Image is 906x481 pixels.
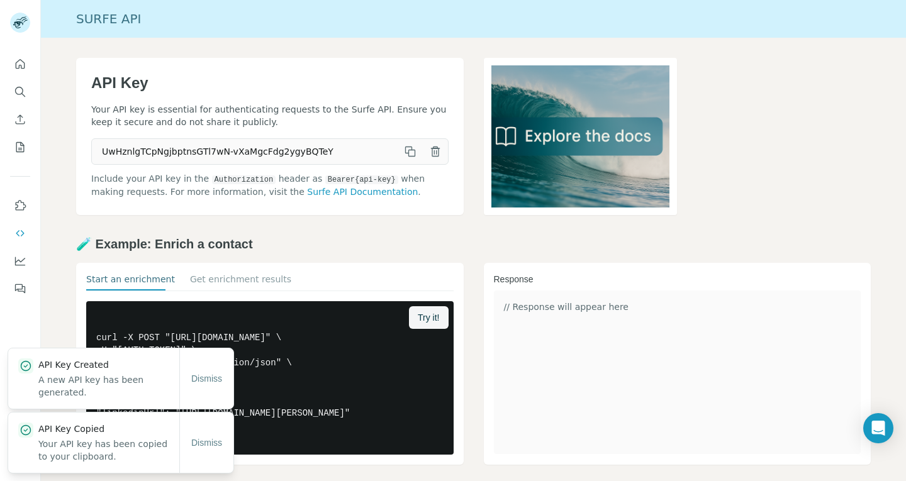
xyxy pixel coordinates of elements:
[191,372,222,385] span: Dismiss
[325,175,398,184] code: Bearer {api-key}
[863,413,893,443] div: Open Intercom Messenger
[38,438,179,463] p: Your API key has been copied to your clipboard.
[494,273,861,285] h3: Response
[38,373,179,399] p: A new API key has been generated.
[10,277,30,300] button: Feedback
[212,175,276,184] code: Authorization
[41,10,906,28] div: Surfe API
[504,302,629,312] span: // Response will appear here
[409,306,448,329] button: Try it!
[10,250,30,272] button: Dashboard
[91,73,449,93] h1: API Key
[92,140,398,163] span: UwHznlgTCpNgjbptnsGTl7wN-vXaMgcFdg2ygyBQTeY
[86,273,175,290] button: Start an enrichment
[91,172,449,198] p: Include your API key in the header as when making requests. For more information, visit the .
[182,431,231,454] button: Dismiss
[10,222,30,245] button: Use Surfe API
[38,423,179,435] p: API Key Copied
[38,358,179,371] p: API Key Created
[10,194,30,217] button: Use Surfe on LinkedIn
[190,273,291,290] button: Get enrichment results
[191,436,222,449] span: Dismiss
[182,367,231,390] button: Dismiss
[86,301,454,455] pre: curl -X POST "[URL][DOMAIN_NAME]" \ -H "[AUTH_TOKEN]" \ -H "Content-Type: application/json" \ -d ...
[418,311,439,324] span: Try it!
[10,53,30,75] button: Quick start
[76,235,871,253] h2: 🧪 Example: Enrich a contact
[91,103,449,128] p: Your API key is essential for authenticating requests to the Surfe API. Ensure you keep it secure...
[10,108,30,131] button: Enrich CSV
[10,80,30,103] button: Search
[307,187,418,197] a: Surfe API Documentation
[10,136,30,158] button: My lists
